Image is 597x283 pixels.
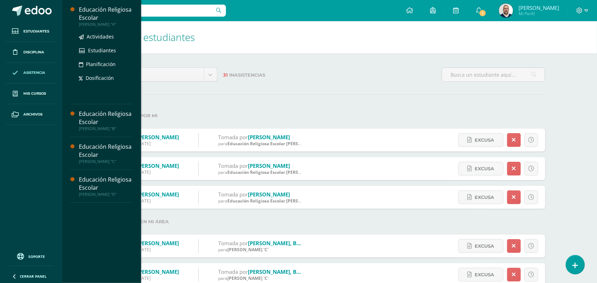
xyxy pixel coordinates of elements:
span: Tomada por [218,134,248,141]
span: Asistencia [23,70,45,76]
a: Soporte [8,251,54,261]
span: [PERSON_NAME] 'C' [227,247,268,253]
a: Estudiantes [79,46,133,54]
span: Estudiantes [88,47,116,54]
a: Asistencia [6,63,57,84]
a: Educación Religiosa Escolar[PERSON_NAME] "B" [79,110,133,131]
div: [DATE] [137,169,179,175]
a: [PERSON_NAME] [248,134,290,141]
span: Excusa [475,268,494,281]
a: [PERSON_NAME] [137,240,179,247]
span: Disciplina [23,49,44,55]
span: Archivos [23,112,42,117]
span: Excusa [475,134,494,147]
div: [PERSON_NAME] "A" [79,22,133,27]
div: para [218,198,303,204]
input: Busca un estudiante aquí... [442,68,545,82]
a: [PERSON_NAME] [137,162,179,169]
span: Inasistencias [229,72,265,78]
div: para [218,275,303,281]
div: [DATE] [137,198,179,204]
div: [DATE] [137,247,179,253]
div: Educación Religiosa Escolar [79,176,133,192]
div: para [218,247,303,253]
span: [PERSON_NAME] [518,4,559,11]
span: Estudiantes [23,29,49,34]
span: Tomada por [218,240,248,247]
a: Educación Religiosa Escolar[PERSON_NAME] "D" [79,176,133,197]
a: Excusa [458,162,504,176]
div: Educación Religiosa Escolar [79,110,133,126]
span: Dosificación [86,75,114,81]
span: Mi Perfil [518,11,559,17]
a: [PERSON_NAME] [137,268,179,275]
div: [PERSON_NAME] "D" [79,192,133,197]
div: para [218,141,303,147]
a: [PERSON_NAME] [137,191,179,198]
span: Educación Religiosa Escolar [PERSON_NAME] 'B' [227,141,327,147]
span: Hoy [120,68,198,81]
span: Educación Religiosa Escolar [PERSON_NAME] 'B' [227,198,327,204]
a: Excusa [458,133,504,147]
a: Disciplina [6,42,57,63]
img: 3cf1e911c93df92c27434f4d86c04ac3.png [499,4,513,18]
label: Tomadas en mi área [114,214,545,229]
span: Excusa [475,240,494,253]
a: Planificación [79,60,133,68]
label: Tomadas por mi [114,108,545,123]
div: [PERSON_NAME] "B" [79,126,133,131]
span: 1 [479,9,487,17]
span: Mis cursos [23,91,46,96]
div: [DATE] [137,141,179,147]
span: Excusa [475,162,494,175]
a: Mis cursos [6,83,57,104]
a: [PERSON_NAME] [248,162,290,169]
a: Excusa [458,190,504,204]
div: [PERSON_NAME] "C" [79,159,133,164]
input: Busca un usuario... [67,5,226,17]
span: 31 [223,72,228,78]
a: Educación Religiosa Escolar[PERSON_NAME] "A" [79,6,133,27]
a: [PERSON_NAME], Bercy [248,268,308,275]
span: Tomada por [218,162,248,169]
a: Dosificación [79,74,133,82]
a: [PERSON_NAME], Bercy [248,240,308,247]
div: [DATE] [137,275,179,281]
a: Estudiantes [6,21,57,42]
a: Actividades [79,33,133,41]
span: Planificación [86,61,116,67]
a: Educación Religiosa Escolar[PERSON_NAME] "C" [79,143,133,164]
div: para [218,169,303,175]
span: Educación Religiosa Escolar [PERSON_NAME] 'B' [227,169,327,175]
span: Actividades [87,33,114,40]
a: [PERSON_NAME] [248,191,290,198]
a: Archivos [6,104,57,125]
span: Excusa [475,191,494,204]
div: Educación Religiosa Escolar [79,6,133,22]
a: Excusa [458,239,504,253]
span: Tomada por [218,191,248,198]
a: Excusa [458,268,504,282]
span: [PERSON_NAME] 'C' [227,275,268,281]
a: [PERSON_NAME] [137,134,179,141]
span: Cerrar panel [20,274,47,279]
div: Educación Religiosa Escolar [79,143,133,159]
span: Soporte [29,254,45,259]
a: Hoy [114,68,217,81]
span: Tomada por [218,268,248,275]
